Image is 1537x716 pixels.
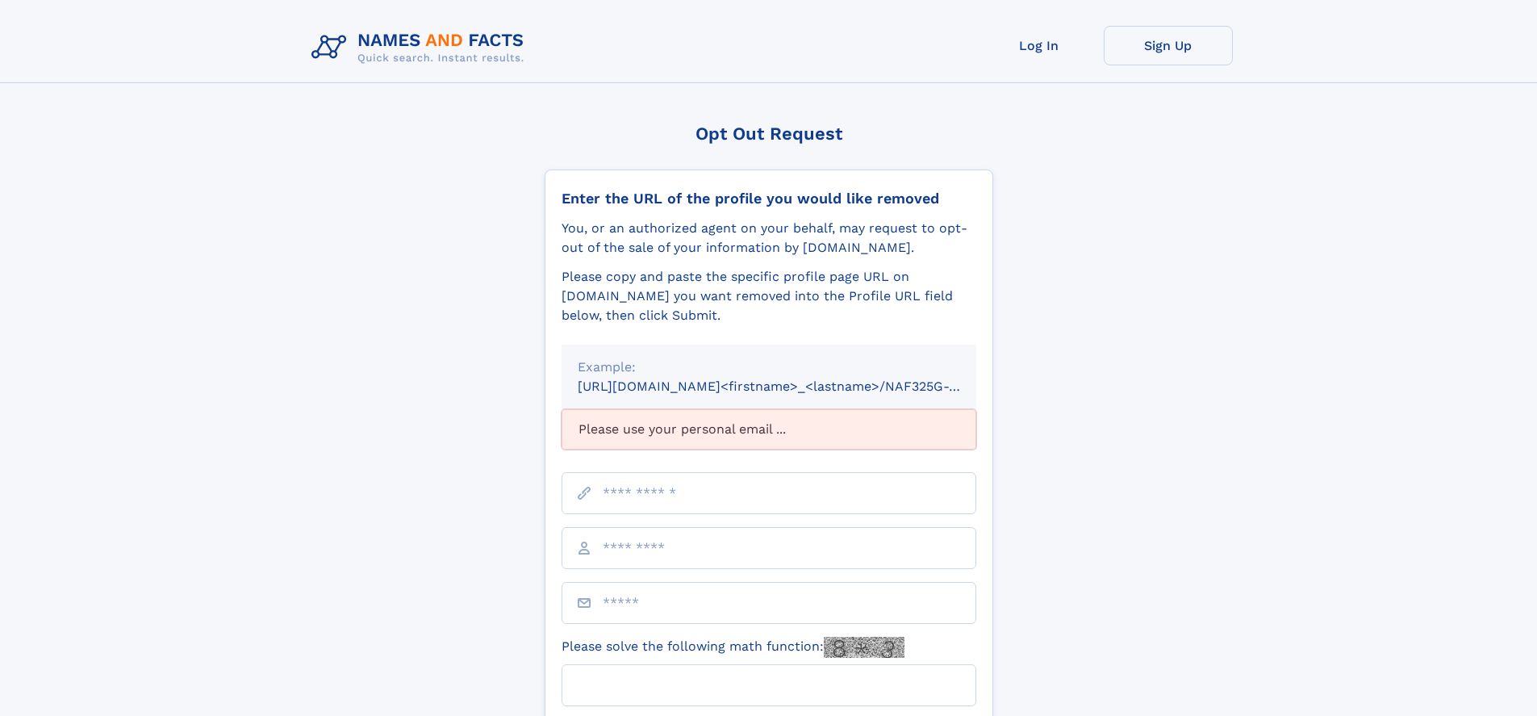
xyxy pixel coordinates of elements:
a: Sign Up [1104,26,1233,65]
div: Enter the URL of the profile you would like removed [562,190,976,207]
img: Logo Names and Facts [305,26,537,69]
div: Example: [578,358,960,377]
a: Log In [975,26,1104,65]
div: Opt Out Request [545,124,993,144]
div: Please copy and paste the specific profile page URL on [DOMAIN_NAME] you want removed into the Pr... [562,267,976,325]
div: You, or an authorized agent on your behalf, may request to opt-out of the sale of your informatio... [562,219,976,258]
small: [URL][DOMAIN_NAME]<firstname>_<lastname>/NAF325G-xxxxxxxx [578,379,1007,394]
div: Please use your personal email ... [562,409,976,450]
label: Please solve the following math function: [562,637,904,658]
